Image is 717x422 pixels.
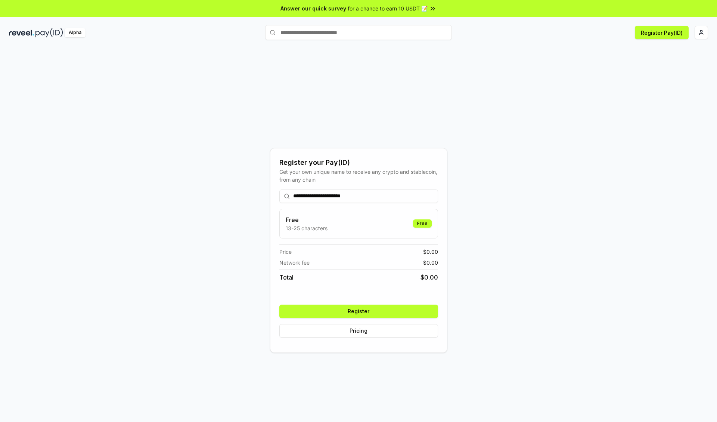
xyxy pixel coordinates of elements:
[279,157,438,168] div: Register your Pay(ID)
[423,259,438,267] span: $ 0.00
[413,219,432,228] div: Free
[279,324,438,338] button: Pricing
[286,224,328,232] p: 13-25 characters
[348,4,428,12] span: for a chance to earn 10 USDT 📝
[9,28,34,37] img: reveel_dark
[279,273,294,282] span: Total
[279,168,438,184] div: Get your own unique name to receive any crypto and stablecoin, from any chain
[279,305,438,318] button: Register
[279,259,310,267] span: Network fee
[635,26,689,39] button: Register Pay(ID)
[35,28,63,37] img: pay_id
[286,215,328,224] h3: Free
[280,4,346,12] span: Answer our quick survey
[65,28,86,37] div: Alpha
[279,248,292,256] span: Price
[423,248,438,256] span: $ 0.00
[420,273,438,282] span: $ 0.00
